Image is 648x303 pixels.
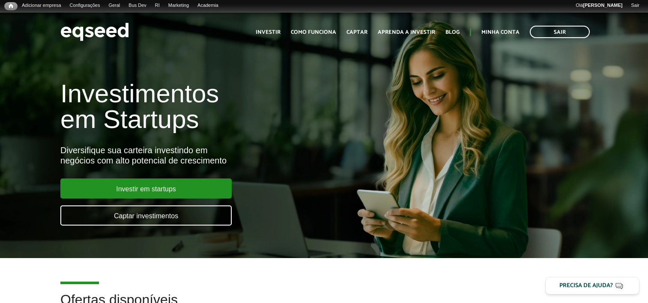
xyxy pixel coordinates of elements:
a: Academia [193,2,223,9]
a: Investir [256,30,281,35]
img: EqSeed [60,21,129,43]
a: Configurações [66,2,105,9]
a: RI [151,2,164,9]
a: Geral [104,2,124,9]
a: Bus Dev [124,2,151,9]
a: Como funciona [291,30,336,35]
h1: Investimentos em Startups [60,81,372,132]
span: Início [9,3,13,9]
a: Captar investimentos [60,205,232,226]
div: Diversifique sua carteira investindo em negócios com alto potencial de crescimento [60,145,372,166]
strong: [PERSON_NAME] [583,3,622,8]
a: Olá[PERSON_NAME] [571,2,627,9]
a: Sair [530,26,590,38]
a: Investir em startups [60,178,232,199]
a: Marketing [164,2,193,9]
a: Aprenda a investir [378,30,435,35]
a: Adicionar empresa [18,2,66,9]
a: Sair [627,2,644,9]
a: Captar [346,30,367,35]
a: Blog [445,30,460,35]
a: Minha conta [481,30,520,35]
a: Início [4,2,18,10]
